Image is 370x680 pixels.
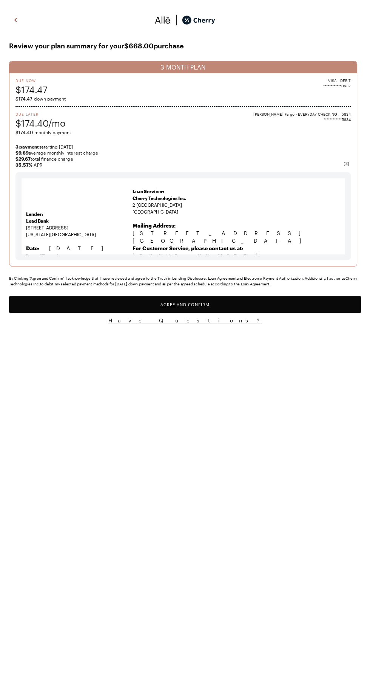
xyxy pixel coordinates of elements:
strong: $29.67 [15,156,31,161]
strong: Lead Bank [26,218,49,223]
strong: Loan ID: [26,252,47,259]
span: L-ALLE5304194-1 [26,252,132,266]
button: Have Questions? [9,317,361,324]
div: By Clicking "Agree and Confirm" I acknowledge that I have reviewed and agree to the Truth in Lend... [9,276,361,287]
div: 3-MONTH PLAN [9,61,357,73]
strong: 3 payments [15,144,42,149]
strong: $9.89 [15,150,29,155]
img: svg%3e [155,14,171,26]
span: VISA - DEBIT [328,78,351,83]
img: svg%3e [11,14,20,26]
strong: Loan Servicer: [133,189,164,194]
p: [PHONE_NUMBER] [133,245,340,260]
strong: Date: [26,245,39,251]
span: monthly payment [15,129,351,135]
img: svg%3e [344,161,350,167]
b: 35.57 % [15,162,32,167]
span: Cherry Technologies Inc. [133,195,187,201]
button: Agree and Confirm [9,296,361,313]
span: [DATE] [49,245,111,251]
b: For Customer Service, please contact us at: [133,245,243,251]
td: [STREET_ADDRESS] [US_STATE][GEOGRAPHIC_DATA] [26,186,133,292]
span: total finance charge [15,156,351,162]
span: $174.40 [15,130,33,135]
span: [PERSON_NAME] Fargo - EVERYDAY CHECKING ...5834 [253,112,351,117]
b: Mailing Address: [133,222,176,229]
span: $174.47 [15,96,32,101]
td: 2 [GEOGRAPHIC_DATA] [GEOGRAPHIC_DATA] [133,186,340,292]
span: APR [15,162,351,168]
span: $174.40/mo [15,117,66,129]
span: Due Later [15,112,66,117]
img: cherry_black_logo-DrOE_MJI.svg [182,14,215,26]
span: Due Now [15,78,48,83]
span: starting [DATE] [15,144,351,150]
span: average monthly interest charge [15,150,351,156]
span: down payment [15,96,351,102]
span: Review your plan summary for your $668.00 purchase [9,40,361,52]
strong: Lender: [26,211,43,217]
p: [STREET_ADDRESS] [GEOGRAPHIC_DATA] [133,222,340,245]
img: svg%3e [171,14,182,26]
span: $174.47 [15,83,48,96]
